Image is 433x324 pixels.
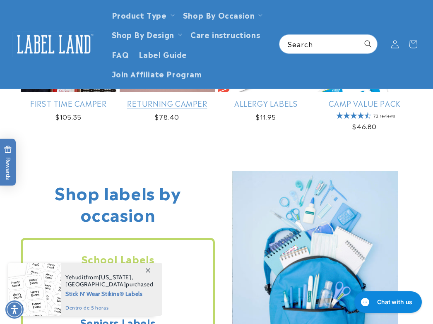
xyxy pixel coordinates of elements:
[139,49,187,59] span: Label Guide
[112,9,167,20] a: Product Type
[12,31,95,57] img: Label Land
[107,24,185,44] summary: Shop By Design
[350,288,425,316] iframe: Gorgias live chat messenger
[107,44,134,64] a: FAQ
[65,288,154,298] span: Stick N' Wear Stikins® Labels
[120,98,215,108] a: Returning Camper
[99,274,132,281] span: [US_STATE]
[178,5,266,24] summary: Shop By Occasion
[23,252,213,265] h2: School Labels
[107,5,178,24] summary: Product Type
[65,281,126,288] span: [GEOGRAPHIC_DATA]
[21,98,116,108] a: First Time Camper
[112,29,174,40] a: Shop By Design
[4,145,12,180] span: Rewards
[65,274,86,281] span: Yehudit
[5,300,24,319] div: Accessibility Menu
[10,28,99,60] a: Label Land
[65,274,154,288] span: from , purchased
[112,69,202,78] span: Join Affiliate Program
[65,304,154,312] span: dentro de 5 horas
[183,10,255,19] span: Shop By Occasion
[190,29,260,39] span: Care instructions
[112,49,129,59] span: FAQ
[359,35,377,53] button: Search
[107,64,207,83] a: Join Affiliate Program
[21,181,215,224] h2: Shop labels by occasion
[317,98,413,108] a: Camp Value Pack
[218,98,314,108] a: Allergy Labels
[185,24,265,44] a: Care instructions
[134,44,192,64] a: Label Guide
